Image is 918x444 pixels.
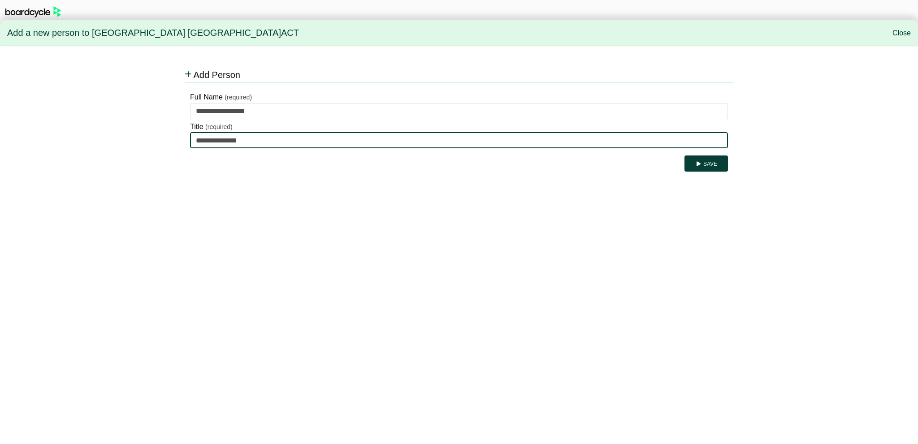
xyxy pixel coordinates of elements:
a: Close [892,29,911,37]
small: (required) [225,94,252,101]
small: (required) [205,123,233,130]
img: BoardcycleBlackGreen-aaafeed430059cb809a45853b8cf6d952af9d84e6e89e1f1685b34bfd5cb7d64.svg [5,6,61,17]
button: Save [684,155,728,172]
label: Title [190,121,204,133]
span: Add Person [193,70,240,80]
label: Full Name [190,91,223,103]
span: Add a new person to [GEOGRAPHIC_DATA] [GEOGRAPHIC_DATA]ACT [7,24,299,43]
